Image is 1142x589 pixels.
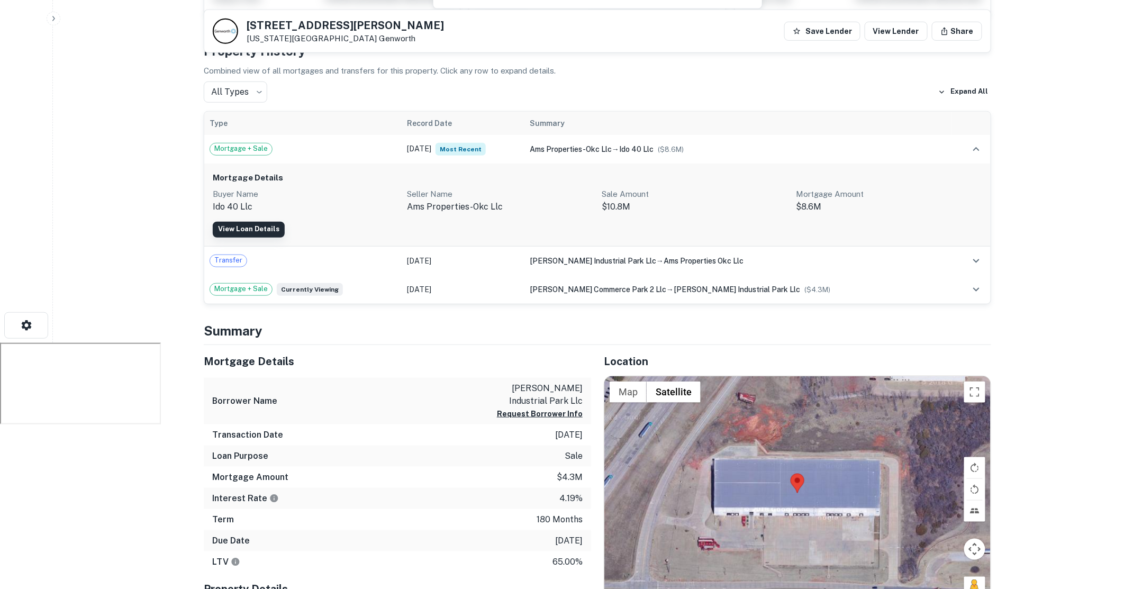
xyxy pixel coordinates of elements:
[964,457,985,478] button: Rotate map clockwise
[552,556,583,568] p: 65.00%
[407,201,594,213] p: ams properties-okc llc
[559,492,583,505] p: 4.19%
[213,188,399,201] p: Buyer Name
[602,188,788,201] p: Sale Amount
[967,140,985,158] button: expand row
[796,201,983,213] p: $8.6M
[932,22,982,41] button: Share
[269,494,279,503] svg: The interest rates displayed on the website are for informational purposes only and may be report...
[964,501,985,522] button: Tilt map
[210,143,272,154] span: Mortgage + Sale
[964,479,985,500] button: Rotate map counterclockwise
[402,135,524,164] td: [DATE]
[557,471,583,484] p: $4.3m
[658,146,684,153] span: ($ 8.6M )
[212,395,277,407] h6: Borrower Name
[967,280,985,298] button: expand row
[213,172,982,184] h6: Mortgage Details
[530,145,612,153] span: ams properties-okc llc
[487,382,583,407] p: [PERSON_NAME] industrial park llc
[602,201,788,213] p: $10.8M
[212,471,288,484] h6: Mortgage Amount
[213,222,285,238] a: View Loan Details
[247,34,444,43] p: [US_STATE][GEOGRAPHIC_DATA]
[967,252,985,270] button: expand row
[804,286,830,294] span: ($ 4.3M )
[530,143,946,155] div: →
[212,556,240,568] h6: LTV
[530,257,656,265] span: [PERSON_NAME] industrial park llc
[664,257,744,265] span: ams properties okc llc
[555,534,583,547] p: [DATE]
[1089,504,1142,555] iframe: Chat Widget
[555,429,583,441] p: [DATE]
[277,283,343,296] span: Currently viewing
[436,143,486,156] span: Most Recent
[204,112,402,135] th: Type
[524,112,951,135] th: Summary
[231,557,240,567] svg: LTVs displayed on the website are for informational purposes only and may be reported incorrectly...
[796,188,983,201] p: Mortgage Amount
[212,429,283,441] h6: Transaction Date
[784,22,860,41] button: Save Lender
[964,539,985,560] button: Map camera controls
[530,255,946,267] div: →
[530,285,666,294] span: [PERSON_NAME] commerce park 2 llc
[407,188,594,201] p: Seller Name
[565,450,583,463] p: sale
[610,382,647,403] button: Show street map
[402,112,524,135] th: Record Date
[204,81,267,103] div: All Types
[247,20,444,31] h5: [STREET_ADDRESS][PERSON_NAME]
[212,492,279,505] h6: Interest Rate
[204,65,991,77] p: Combined view of all mortgages and transfers for this property. Click any row to expand details.
[674,285,800,294] span: [PERSON_NAME] industrial park llc
[865,22,928,41] a: View Lender
[204,321,991,340] h4: Summary
[647,382,701,403] button: Show satellite imagery
[537,513,583,526] p: 180 months
[936,84,991,100] button: Expand All
[619,145,654,153] span: ido 40 llc
[210,255,247,266] span: Transfer
[212,534,250,547] h6: Due Date
[530,284,946,295] div: →
[213,201,399,213] p: ido 40 llc
[604,354,991,369] h5: Location
[402,275,524,304] td: [DATE]
[212,513,234,526] h6: Term
[964,382,985,403] button: Toggle fullscreen view
[497,407,583,420] button: Request Borrower Info
[210,284,272,294] span: Mortgage + Sale
[212,450,268,463] h6: Loan Purpose
[402,247,524,275] td: [DATE]
[204,354,591,369] h5: Mortgage Details
[379,34,415,43] a: Genworth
